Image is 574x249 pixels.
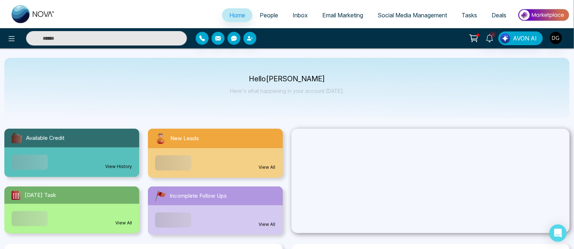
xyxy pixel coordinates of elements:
[498,31,543,45] button: AVON AI
[454,8,484,22] a: Tasks
[230,88,344,94] p: Here's what happening in your account [DATE].
[370,8,454,22] a: Social Media Management
[462,12,477,19] span: Tasks
[144,129,287,178] a: New LeadsView All
[25,191,56,199] span: [DATE] Task
[222,8,252,22] a: Home
[252,8,285,22] a: People
[259,164,276,171] a: View All
[10,189,22,201] img: todayTask.svg
[490,31,496,38] span: 4
[549,224,567,242] div: Open Intercom Messenger
[144,186,287,235] a: Incomplete Follow UpsView All
[154,189,167,202] img: followUps.svg
[154,132,167,145] img: newLeads.svg
[12,5,55,23] img: Nova CRM Logo
[492,12,506,19] span: Deals
[10,132,23,145] img: availableCredit.svg
[378,12,447,19] span: Social Media Management
[484,8,514,22] a: Deals
[259,221,276,228] a: View All
[170,134,199,143] span: New Leads
[293,12,308,19] span: Inbox
[315,8,370,22] a: Email Marketing
[170,192,227,200] span: Incomplete Follow Ups
[500,33,510,43] img: Lead Flow
[230,76,344,82] p: Hello [PERSON_NAME]
[481,31,498,44] a: 4
[513,34,537,43] span: AVON AI
[26,134,64,142] span: Available Credit
[322,12,363,19] span: Email Marketing
[285,8,315,22] a: Inbox
[517,7,570,23] img: Market-place.gif
[229,12,245,19] span: Home
[550,32,562,44] img: User Avatar
[105,163,132,170] a: View History
[260,12,278,19] span: People
[115,220,132,226] a: View All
